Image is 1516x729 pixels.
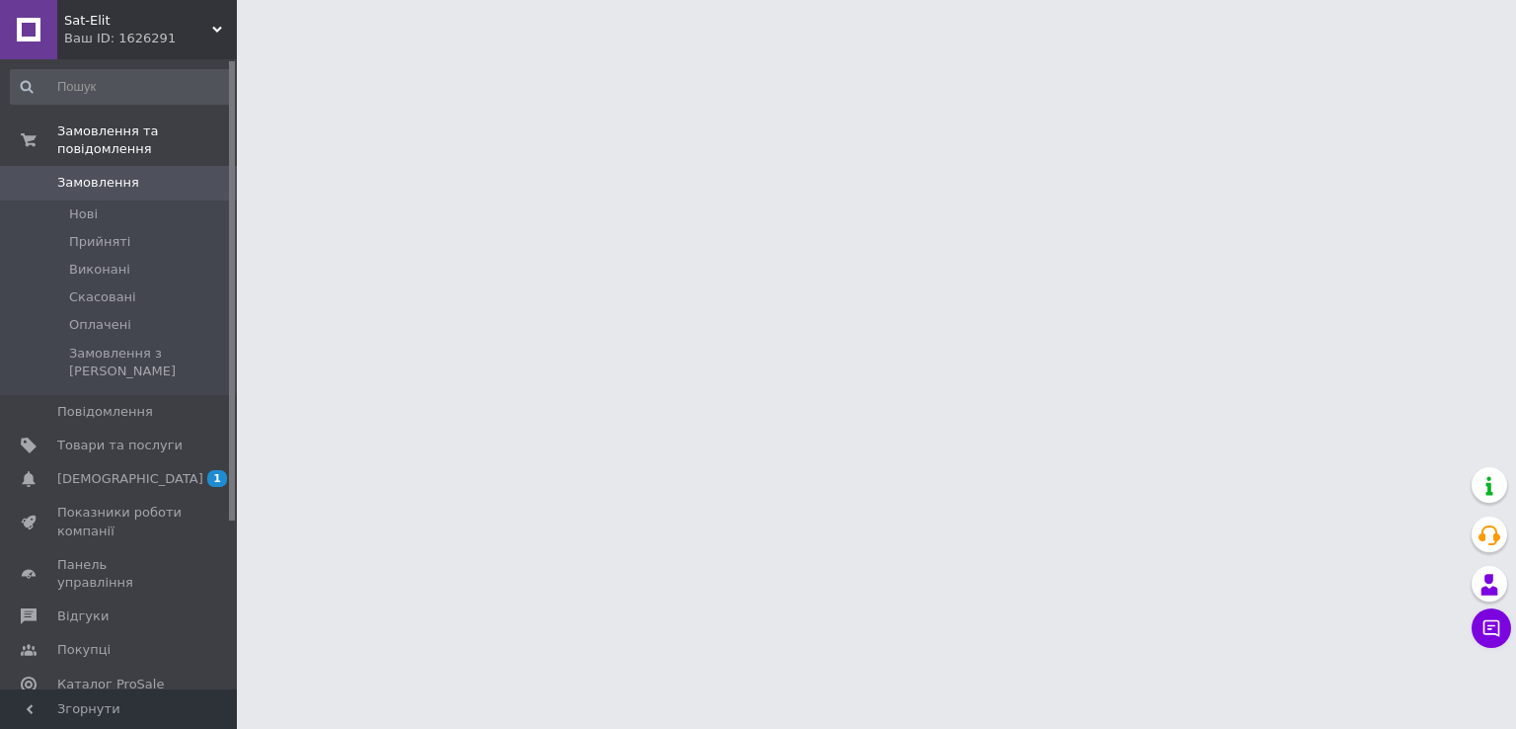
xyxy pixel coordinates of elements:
span: Покупці [57,641,111,659]
span: Нові [69,205,98,223]
input: Пошук [10,69,233,105]
span: Замовлення [57,174,139,192]
span: Повідомлення [57,403,153,421]
span: Панель управління [57,556,183,592]
span: [DEMOGRAPHIC_DATA] [57,470,203,488]
span: Замовлення та повідомлення [57,122,237,158]
span: Каталог ProSale [57,676,164,693]
button: Чат з покупцем [1472,608,1511,648]
span: Товари та послуги [57,437,183,454]
span: Оплачені [69,316,131,334]
span: Sat-Elit [64,12,212,30]
div: Ваш ID: 1626291 [64,30,237,47]
span: Показники роботи компанії [57,504,183,539]
span: 1 [207,470,227,487]
span: Замовлення з [PERSON_NAME] [69,345,231,380]
span: Відгуки [57,607,109,625]
span: Скасовані [69,288,136,306]
span: Виконані [69,261,130,279]
span: Прийняті [69,233,130,251]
